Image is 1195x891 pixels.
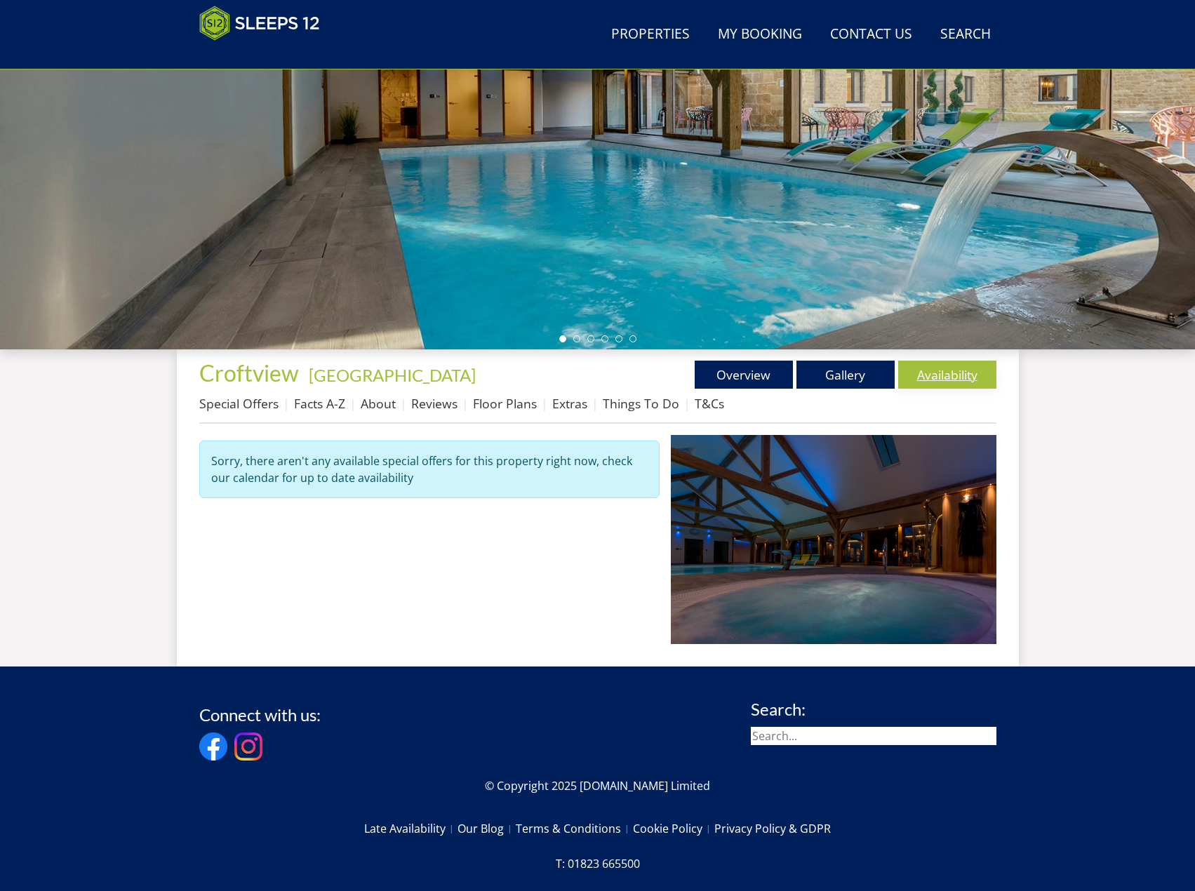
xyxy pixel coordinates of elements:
a: Special Offers [199,395,279,412]
a: My Booking [712,19,808,51]
a: Availability [898,361,996,389]
a: Late Availability [364,817,458,840]
img: Instagram [234,732,262,761]
a: Terms & Conditions [516,817,633,840]
a: Reviews [411,395,458,412]
h3: Search: [751,700,996,718]
span: Croftview [199,359,299,387]
div: Sorry, there aren't any available special offers for this property right now, check our calendar ... [199,441,660,498]
a: Overview [695,361,793,389]
a: Things To Do [603,395,679,412]
a: Gallery [796,361,895,389]
a: Floor Plans [473,395,537,412]
a: Properties [606,19,695,51]
img: Sleeps 12 [199,6,320,41]
a: Contact Us [825,19,918,51]
img: Facebook [199,732,227,761]
a: Cookie Policy [633,817,714,840]
a: Our Blog [458,817,516,840]
a: Extras [552,395,587,412]
input: Search... [751,727,996,745]
a: Privacy Policy & GDPR [714,817,831,840]
h3: Connect with us: [199,706,321,724]
a: T: 01823 665500 [556,852,640,876]
img: An image of 'Croftview' [671,435,996,644]
a: Facts A-Z [294,395,345,412]
iframe: Customer reviews powered by Trustpilot [192,49,340,61]
p: © Copyright 2025 [DOMAIN_NAME] Limited [199,777,996,794]
a: [GEOGRAPHIC_DATA] [309,365,476,385]
span: - [303,365,476,385]
a: T&Cs [695,395,724,412]
a: Croftview [199,359,303,387]
a: Search [935,19,996,51]
a: About [361,395,396,412]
